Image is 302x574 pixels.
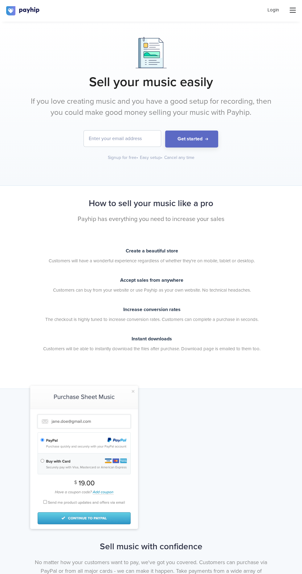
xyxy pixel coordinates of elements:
[164,155,194,161] div: Cancel any time
[30,96,272,118] p: If you love creating music and you have a good setup for recording, then you could make good mone...
[165,131,218,148] button: Get started
[84,131,161,147] input: Enter your email address
[120,277,183,283] span: Accept sales from anywhere
[45,316,259,322] span: The checkout is highly tuned to increase conversion rates. Customers can complete a purchase in s...
[140,155,163,161] div: Easy setup
[30,276,272,294] a: Accept sales from anywhere Customers can buy from your website or use Payhip as your own website....
[126,248,178,254] span: Create a beautiful store
[123,306,181,313] span: Increase conversion rates
[43,346,260,352] span: Customers will be able to instantly download the files after purchase. Download page is emailed t...
[161,155,162,160] span: •
[30,198,272,209] h2: How to sell your music like a pro
[53,287,251,293] span: Customers can buy from your website or use Payhip as your own website. No technical headaches.
[30,215,272,224] p: Payhip has everything you need to increase your sales
[108,155,139,161] div: Signup for free
[30,74,272,90] h1: Sell your music easily
[30,335,272,353] a: Instant downloads Customers will be able to instantly download the files after purchase. Download...
[49,258,255,264] span: Customers will have a wonderful experience regardless of whether they're on mobile, tablet or des...
[136,37,167,68] img: Documents.png
[30,541,272,552] h2: Sell music with confidence
[6,6,40,15] img: logo.svg
[30,247,272,265] a: Create a beautiful store Customers will have a wonderful experience regardless of whether they're...
[137,155,138,160] span: •
[30,305,272,324] a: Increase conversion rates The checkout is highly tuned to increase conversion rates. Customers ca...
[267,7,279,13] a: Login
[30,386,138,529] img: sheet-music-checkout.png
[132,336,172,342] span: Instant downloads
